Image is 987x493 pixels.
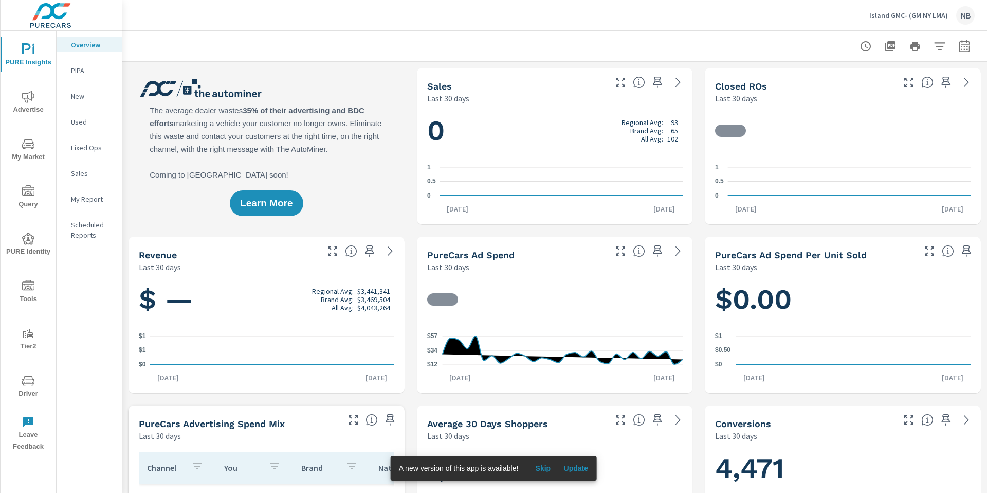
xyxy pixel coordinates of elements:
[139,347,146,354] text: $1
[332,304,354,312] p: All Avg:
[399,464,519,472] span: A new version of this app is available!
[633,76,645,89] span: Number of vehicles sold by the dealership over the selected date range. [Source: This data is sou...
[901,412,917,428] button: Make Fullscreen
[942,245,954,257] span: Average cost of advertising per each vehicle sold at the dealer over the selected date range. The...
[958,412,975,428] a: See more details in report
[139,332,146,340] text: $1
[563,464,588,473] span: Update
[633,414,645,426] span: A rolling 30 day total of daily Shoppers on the dealership website, averaged over the selected da...
[901,74,917,91] button: Make Fullscreen
[324,243,341,259] button: Make Fullscreen
[612,74,629,91] button: Make Fullscreen
[440,204,476,214] p: [DATE]
[4,138,53,163] span: My Market
[427,347,437,354] text: $34
[57,140,122,155] div: Fixed Ops
[715,361,722,368] text: $0
[71,220,114,240] p: Scheduled Reports
[57,89,122,104] div: New
[905,36,925,57] button: Print Report
[728,204,764,214] p: [DATE]
[71,91,114,101] p: New
[559,460,592,477] button: Update
[612,412,629,428] button: Make Fullscreen
[4,416,53,453] span: Leave Feedback
[715,430,757,442] p: Last 30 days
[427,113,683,148] h1: 0
[715,92,757,104] p: Last 30 days
[139,418,285,429] h5: PureCars Advertising Spend Mix
[649,412,666,428] span: Save this to your personalized report
[715,418,771,429] h5: Conversions
[427,178,436,185] text: 0.5
[670,74,686,91] a: See more details in report
[715,347,730,354] text: $0.50
[442,373,478,383] p: [DATE]
[357,295,390,304] p: $3,469,504
[427,92,469,104] p: Last 30 days
[224,463,260,473] p: You
[958,74,975,91] a: See more details in report
[958,243,975,259] span: Save this to your personalized report
[378,463,414,473] p: National
[345,245,357,257] span: Total sales revenue over the selected date range. [Source: This data is sourced from the dealer’s...
[427,250,515,260] h5: PureCars Ad Spend
[671,118,678,127] p: 93
[139,250,177,260] h5: Revenue
[954,36,975,57] button: Select Date Range
[670,412,686,428] a: See more details in report
[4,327,53,353] span: Tier2
[880,36,901,57] button: "Export Report to PDF"
[427,430,469,442] p: Last 30 days
[921,243,938,259] button: Make Fullscreen
[139,282,394,317] h1: $ —
[240,199,293,208] span: Learn More
[71,40,114,50] p: Overview
[935,373,971,383] p: [DATE]
[935,204,971,214] p: [DATE]
[345,412,361,428] button: Make Fullscreen
[427,81,452,92] h5: Sales
[139,430,181,442] p: Last 30 days
[869,11,948,20] p: Island GMC- (GM NY LMA)
[365,414,378,426] span: This table looks at how you compare to the amount of budget you spend per channel as opposed to y...
[71,194,114,204] p: My Report
[4,280,53,305] span: Tools
[649,74,666,91] span: Save this to your personalized report
[357,287,390,295] p: $3,441,341
[139,261,181,273] p: Last 30 days
[57,217,122,243] div: Scheduled Reports
[929,36,950,57] button: Apply Filters
[71,117,114,127] p: Used
[1,31,56,457] div: nav menu
[4,375,53,400] span: Driver
[956,6,975,25] div: NB
[427,361,437,368] text: $12
[938,412,954,428] span: Save this to your personalized report
[57,191,122,207] div: My Report
[382,412,398,428] span: Save this to your personalized report
[427,192,431,199] text: 0
[921,76,934,89] span: Number of Repair Orders Closed by the selected dealership group over the selected time range. [So...
[57,37,122,52] div: Overview
[427,332,437,340] text: $57
[646,204,682,214] p: [DATE]
[641,135,663,143] p: All Avg:
[427,164,431,171] text: 1
[671,127,678,135] p: 65
[357,304,390,312] p: $4,043,264
[646,373,682,383] p: [DATE]
[715,192,719,199] text: 0
[736,373,772,383] p: [DATE]
[57,63,122,78] div: PIPA
[921,414,934,426] span: The number of dealer-specified goals completed by a visitor. [Source: This data is provided by th...
[361,243,378,259] span: Save this to your personalized report
[71,143,114,153] p: Fixed Ops
[715,282,971,317] h1: $0.00
[150,373,186,383] p: [DATE]
[147,463,183,473] p: Channel
[715,178,724,185] text: 0.5
[715,164,719,171] text: 1
[71,168,114,179] p: Sales
[715,250,867,260] h5: PureCars Ad Spend Per Unit Sold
